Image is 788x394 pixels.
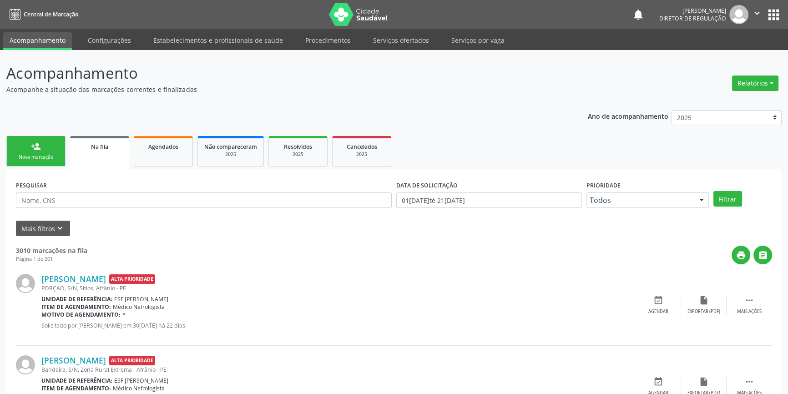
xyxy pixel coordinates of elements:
div: 2025 [275,151,321,158]
p: Acompanhe a situação das marcações correntes e finalizadas [6,85,549,94]
button:  [753,246,772,264]
b: Unidade de referência: [41,377,112,384]
i:  [744,377,754,387]
i: event_available [653,295,663,305]
i: insert_drive_file [699,295,709,305]
button: print [732,246,750,264]
b: Motivo de agendamento: [41,311,121,318]
span: Médico Nefrologista [113,303,165,311]
button: notifications [632,8,645,21]
a: [PERSON_NAME] [41,355,106,365]
i:  [758,250,768,260]
i: event_available [653,377,663,387]
input: Nome, CNS [16,192,392,208]
a: Serviços por vaga [445,32,511,48]
span: Cancelados [347,143,377,151]
input: Selecione um intervalo [396,192,582,208]
p: Solicitado por [PERSON_NAME] em 30[DATE] há 22 dias [41,322,636,329]
img: img [729,5,748,24]
span: Todos [590,196,690,205]
button:  [748,5,766,24]
button: Filtrar [713,191,742,207]
span: Médico Nefrologista [113,384,165,392]
i: insert_drive_file [699,377,709,387]
b: Item de agendamento: [41,303,111,311]
span: Na fila [91,143,108,151]
div: Mais ações [737,308,762,315]
button: Mais filtroskeyboard_arrow_down [16,221,70,237]
span: Não compareceram [204,143,257,151]
a: Acompanhamento [3,32,72,50]
img: img [16,274,35,293]
i:  [744,295,754,305]
div: 2025 [204,151,257,158]
span: ESF [PERSON_NAME] [114,377,168,384]
button: apps [766,7,782,23]
div: PORÇAO, S/N, Sitios, Afrânio - PE [41,284,636,292]
span: Alta Prioridade [109,356,155,365]
span: ESF [PERSON_NAME] [114,295,168,303]
div: Nova marcação [13,154,59,161]
b: Unidade de referência: [41,295,112,303]
p: Ano de acompanhamento [588,110,668,121]
strong: 3010 marcações na fila [16,246,87,255]
div: Agendar [648,308,668,315]
div: [PERSON_NAME] [659,7,726,15]
span: Central de Marcação [24,10,78,18]
i: keyboard_arrow_down [55,223,65,233]
span: Resolvidos [284,143,312,151]
label: PESQUISAR [16,178,47,192]
span: Alta Prioridade [109,274,155,284]
a: Central de Marcação [6,7,78,22]
div: Exportar (PDF) [687,308,720,315]
span: Agendados [148,143,178,151]
a: [PERSON_NAME] [41,274,106,284]
b: Item de agendamento: [41,384,111,392]
a: Configurações [81,32,137,48]
p: Acompanhamento [6,62,549,85]
a: Procedimentos [299,32,357,48]
i:  [752,8,762,18]
i: print [736,250,746,260]
button: Relatórios [732,76,778,91]
div: Página 1 de 201 [16,255,87,263]
span: Diretor de regulação [659,15,726,22]
div: Bandeira, S/N, Zona Rural Extrema - Afrânio - PE [41,366,636,374]
label: DATA DE SOLICITAÇÃO [396,178,458,192]
a: Estabelecimentos e profissionais de saúde [147,32,289,48]
div: person_add [31,141,41,152]
div: 2025 [339,151,384,158]
a: Serviços ofertados [367,32,435,48]
label: Prioridade [586,178,621,192]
